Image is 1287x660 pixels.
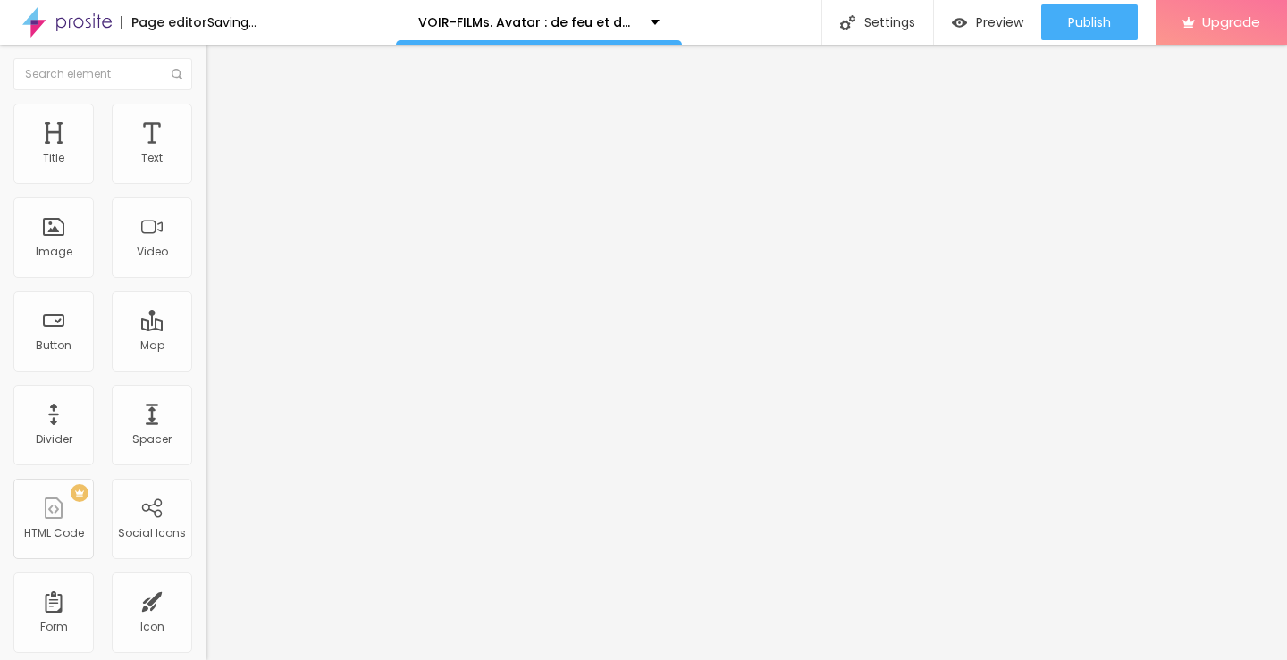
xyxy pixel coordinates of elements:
[934,4,1041,40] button: Preview
[40,621,68,633] div: Form
[1068,15,1111,29] span: Publish
[141,152,163,164] div: Text
[24,527,84,539] div: HTML Code
[172,69,182,79] img: Icone
[976,15,1023,29] span: Preview
[952,15,967,30] img: view-1.svg
[36,433,72,446] div: Divider
[140,339,164,352] div: Map
[132,433,172,446] div: Spacer
[418,16,637,29] p: VOIR-FILMs. Avatar : de feu et de cendres en (VOD) streaming VF en Français
[13,58,192,90] input: Search element
[206,45,1287,660] iframe: Editor
[137,246,168,258] div: Video
[36,339,71,352] div: Button
[43,152,64,164] div: Title
[840,15,855,30] img: Icone
[36,246,72,258] div: Image
[118,527,186,539] div: Social Icons
[121,16,207,29] div: Page editor
[207,16,257,29] div: Saving...
[140,621,164,633] div: Icon
[1202,14,1260,29] span: Upgrade
[1041,4,1138,40] button: Publish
